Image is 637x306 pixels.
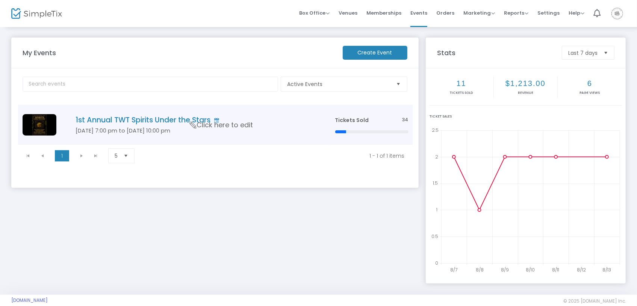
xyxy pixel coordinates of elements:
[435,260,438,266] text: 0
[495,90,557,96] p: Revenue
[11,297,48,303] a: [DOMAIN_NAME]
[603,267,611,273] text: 8/13
[19,48,339,58] m-panel-title: My Events
[463,9,495,17] span: Marketing
[55,150,69,161] span: Page 1
[537,3,560,23] span: Settings
[148,152,405,160] kendo-pager-info: 1 - 1 of 1 items
[504,9,528,17] span: Reports
[433,180,438,186] text: 1.5
[430,114,622,119] div: Ticket Sales
[436,207,437,213] text: 1
[335,116,369,124] span: Tickets Sold
[366,3,401,23] span: Memberships
[190,120,253,130] span: Click here to edit
[121,149,131,163] button: Select
[343,46,407,60] m-button: Create Event
[402,116,409,124] span: 34
[393,77,404,91] button: Select
[76,127,313,134] h5: [DATE] 7:00 pm to [DATE] 10:00 pm
[299,9,330,17] span: Box Office
[432,127,439,133] text: 2.5
[568,49,598,57] span: Last 7 days
[435,153,438,160] text: 2
[433,48,558,58] m-panel-title: Stats
[76,116,313,124] h4: 1st Annual TWT Spirits Under the Stars
[563,298,626,304] span: © 2025 [DOMAIN_NAME] Inc.
[115,152,118,160] span: 5
[431,233,438,240] text: 0.5
[552,267,559,273] text: 8/11
[450,267,457,273] text: 8/7
[601,46,611,59] button: Select
[558,79,621,88] h2: 6
[436,3,454,23] span: Orders
[476,267,484,273] text: 8/8
[577,267,586,273] text: 8/12
[410,3,427,23] span: Events
[501,267,509,273] text: 8/9
[526,267,535,273] text: 8/10
[339,3,357,23] span: Venues
[18,105,413,145] div: Data table
[569,9,584,17] span: Help
[430,79,493,88] h2: 11
[558,90,621,96] p: Page Views
[495,79,557,88] h2: $1,213.00
[287,80,390,88] span: Active Events
[430,90,493,96] p: Tickets sold
[23,77,278,92] input: Search events
[23,114,56,136] img: SUTSSimpleTixEventImage750x472.jpg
